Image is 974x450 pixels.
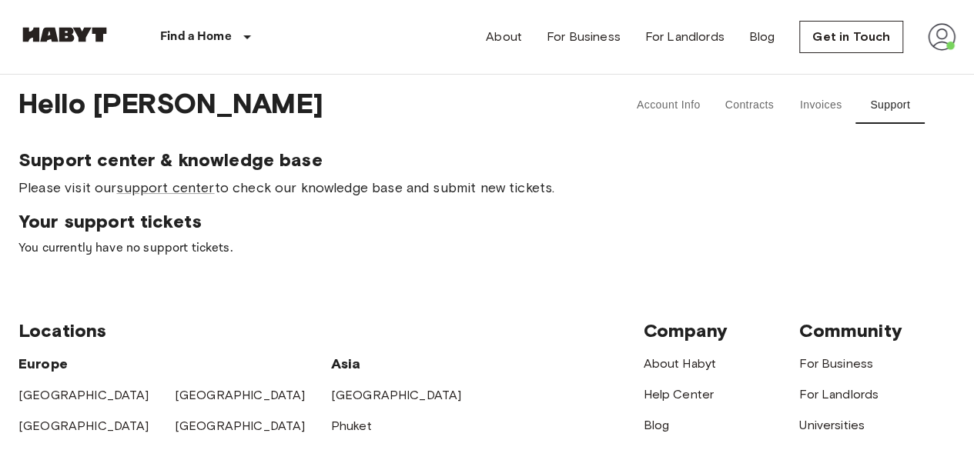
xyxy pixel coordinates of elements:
[799,387,879,402] a: For Landlords
[116,179,214,196] a: support center
[643,356,716,371] a: About Habyt
[18,319,106,342] span: Locations
[799,21,903,53] a: Get in Touch
[855,87,925,124] button: Support
[160,28,232,46] p: Find a Home
[645,28,725,46] a: For Landlords
[786,87,855,124] button: Invoices
[624,87,713,124] button: Account Info
[799,319,902,342] span: Community
[749,28,775,46] a: Blog
[547,28,621,46] a: For Business
[799,356,873,371] a: For Business
[175,418,306,433] a: [GEOGRAPHIC_DATA]
[331,388,462,402] a: [GEOGRAPHIC_DATA]
[18,148,956,172] span: Support center & knowledge base
[18,210,956,233] span: Your support tickets
[18,355,68,372] span: Europe
[643,319,728,342] span: Company
[175,388,306,402] a: [GEOGRAPHIC_DATA]
[18,418,149,433] a: [GEOGRAPHIC_DATA]
[18,87,581,124] span: Hello [PERSON_NAME]
[18,239,956,258] p: You currently have no support tickets.
[712,87,786,124] button: Contracts
[18,178,956,198] span: Please visit our to check our knowledge base and submit new tickets.
[331,418,372,433] a: Phuket
[331,355,361,372] span: Asia
[928,23,956,51] img: avatar
[18,388,149,402] a: [GEOGRAPHIC_DATA]
[643,418,669,432] a: Blog
[799,418,865,432] a: Universities
[643,387,714,402] a: Help Center
[486,28,522,46] a: About
[18,27,111,42] img: Habyt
